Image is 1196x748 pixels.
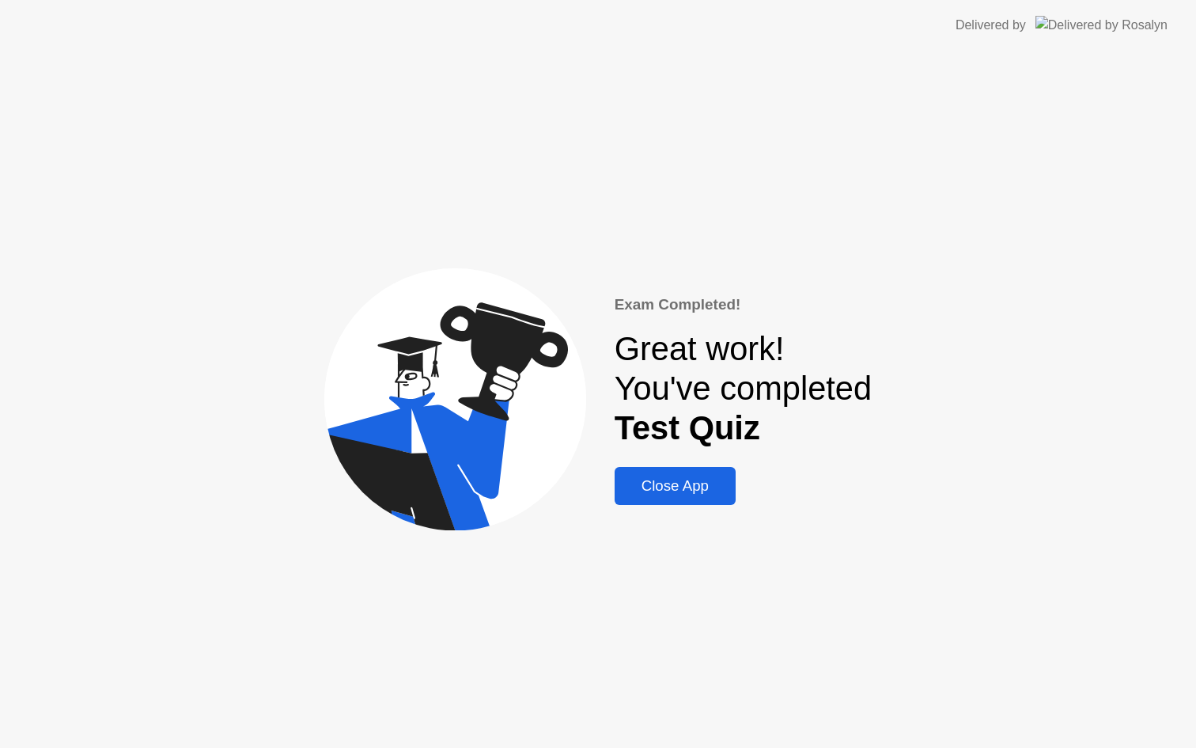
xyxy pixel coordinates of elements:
b: Test Quiz [615,409,760,446]
div: Exam Completed! [615,294,872,316]
div: Great work! You've completed [615,329,872,448]
button: Close App [615,467,736,505]
div: Close App [619,477,731,495]
div: Delivered by [956,16,1026,35]
img: Delivered by Rosalyn [1035,16,1168,34]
